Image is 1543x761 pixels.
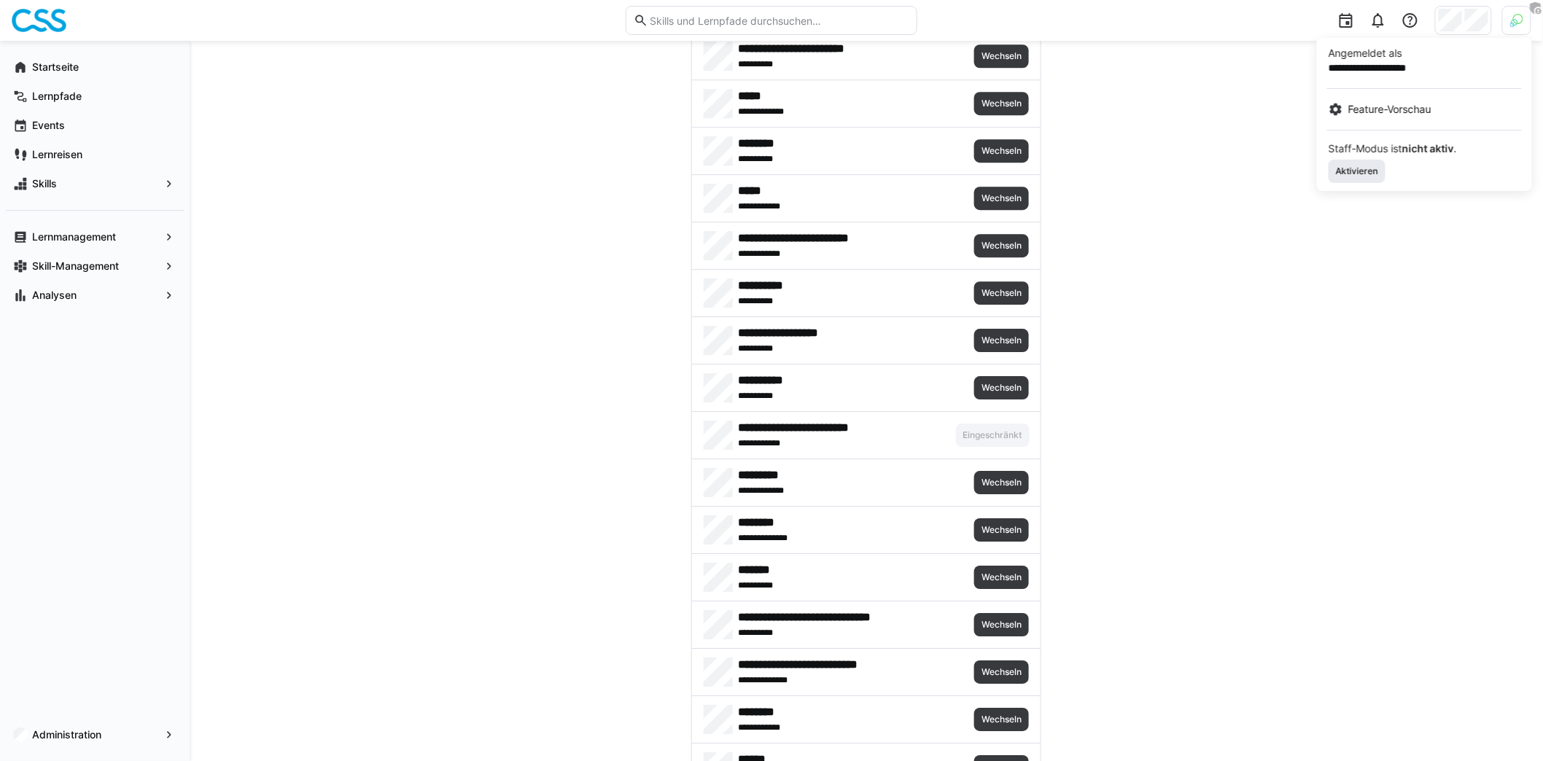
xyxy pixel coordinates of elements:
[1329,144,1520,154] div: Staff-Modus ist .
[1348,102,1431,117] span: Feature-Vorschau
[1329,46,1520,61] p: Angemeldet als
[1402,142,1454,155] strong: nicht aktiv
[1329,160,1385,183] button: Aktivieren
[1334,165,1380,177] span: Aktivieren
